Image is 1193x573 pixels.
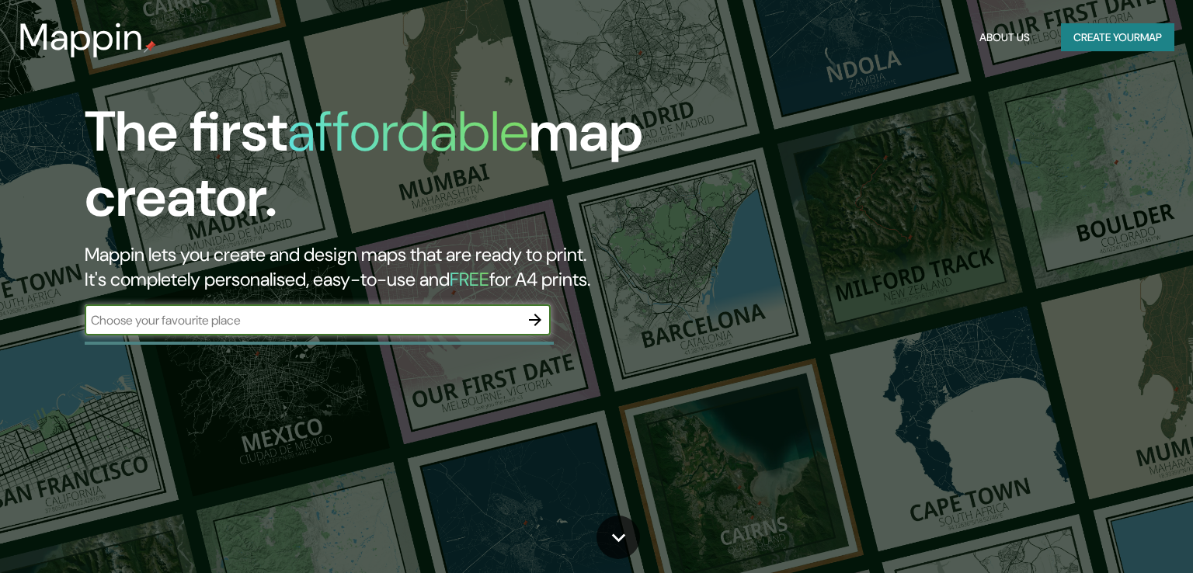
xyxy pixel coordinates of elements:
h1: The first map creator. [85,99,681,242]
button: About Us [973,23,1036,52]
h1: affordable [287,95,529,168]
h5: FREE [450,267,489,291]
h2: Mappin lets you create and design maps that are ready to print. It's completely personalised, eas... [85,242,681,292]
img: mappin-pin [144,40,156,53]
button: Create yourmap [1061,23,1174,52]
input: Choose your favourite place [85,311,520,329]
h3: Mappin [19,16,144,59]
